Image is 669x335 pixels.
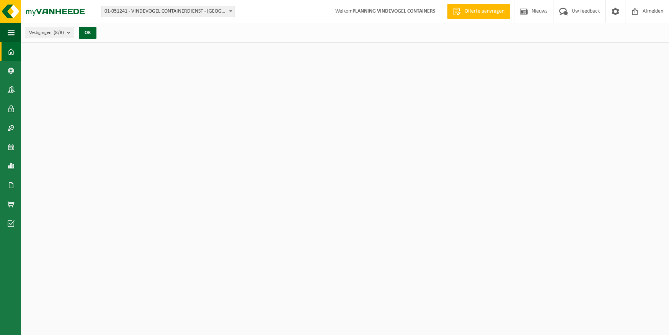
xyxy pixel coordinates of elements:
[352,8,436,14] strong: PLANNING VINDEVOGEL CONTAINERS
[54,30,64,35] count: (8/8)
[25,27,74,38] button: Vestigingen(8/8)
[447,4,510,19] a: Offerte aanvragen
[101,6,235,17] span: 01-051241 - VINDEVOGEL CONTAINERDIENST - OUDENAARDE - OUDENAARDE
[29,27,64,39] span: Vestigingen
[463,8,506,15] span: Offerte aanvragen
[101,6,235,17] span: 01-051241 - VINDEVOGEL CONTAINERDIENST - OUDENAARDE - OUDENAARDE
[79,27,96,39] button: OK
